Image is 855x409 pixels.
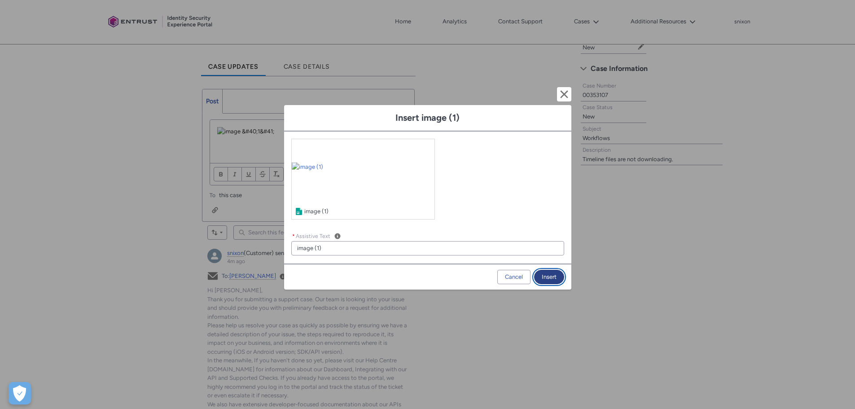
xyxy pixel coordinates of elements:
[291,112,564,123] h1: Insert image (1)
[292,233,295,239] abbr: required
[557,87,571,101] button: Cancel and close
[295,208,303,215] span: Png
[291,230,334,240] label: Assistive Text
[534,270,564,284] button: Insert
[814,368,855,409] iframe: Qualified Messenger
[304,207,431,216] span: image (1)
[497,270,531,284] button: Cancel
[9,382,31,405] button: Open Preferences
[9,382,31,405] div: Cookie Preferences
[292,163,434,196] img: image (1)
